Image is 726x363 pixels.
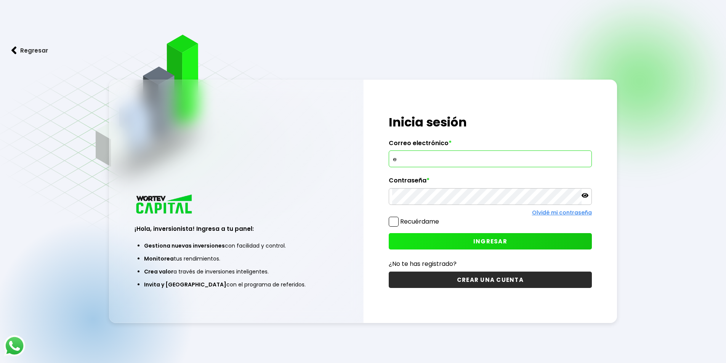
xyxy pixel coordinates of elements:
[400,217,439,226] label: Recuérdame
[389,233,592,249] button: INGRESAR
[389,139,592,151] label: Correo electrónico
[11,46,17,54] img: flecha izquierda
[135,193,195,216] img: logo_wortev_capital
[144,252,328,265] li: tus rendimientos.
[144,255,174,262] span: Monitorea
[135,224,338,233] h3: ¡Hola, inversionista! Ingresa a tu panel:
[532,209,592,216] a: Olvidé mi contraseña
[389,272,592,288] button: CREAR UNA CUENTA
[473,237,507,245] span: INGRESAR
[389,259,592,269] p: ¿No te has registrado?
[389,177,592,188] label: Contraseña
[389,259,592,288] a: ¿No te has registrado?CREAR UNA CUENTA
[4,335,25,357] img: logos_whatsapp-icon.242b2217.svg
[392,151,588,167] input: hola@wortev.capital
[144,265,328,278] li: a través de inversiones inteligentes.
[144,268,173,275] span: Crea valor
[144,281,226,288] span: Invita y [GEOGRAPHIC_DATA]
[144,242,225,249] span: Gestiona nuevas inversiones
[144,239,328,252] li: con facilidad y control.
[389,113,592,131] h1: Inicia sesión
[144,278,328,291] li: con el programa de referidos.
